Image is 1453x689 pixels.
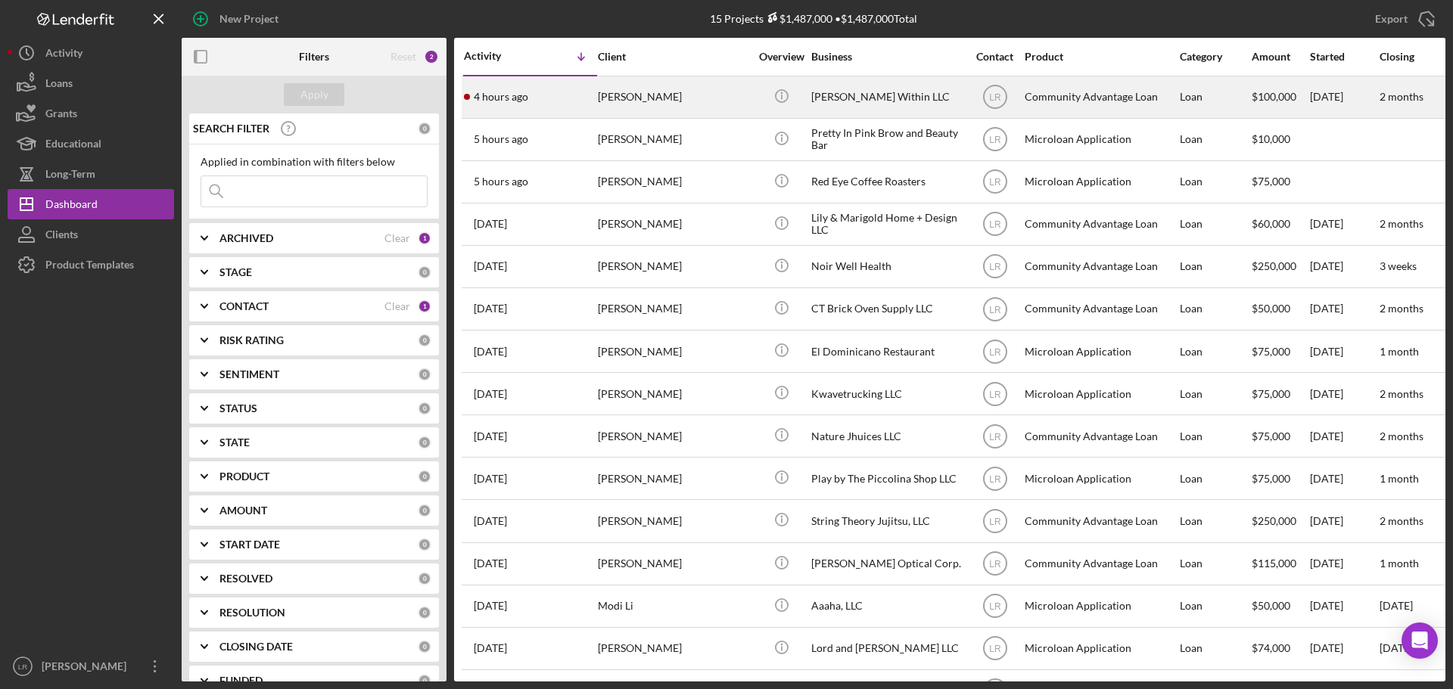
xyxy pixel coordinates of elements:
[1025,586,1176,626] div: Microloan Application
[1252,217,1290,230] span: $60,000
[811,162,963,202] div: Red Eye Coffee Roasters
[45,98,77,132] div: Grants
[1310,628,1378,669] div: [DATE]
[8,189,174,219] button: Dashboard
[1310,289,1378,329] div: [DATE]
[45,189,98,223] div: Dashboard
[1252,302,1290,315] span: $50,000
[1310,501,1378,541] div: [DATE]
[219,402,257,414] b: STATUS
[8,129,174,159] a: Educational
[219,300,269,312] b: CONTACT
[1252,90,1296,103] span: $100,000
[1310,331,1378,371] div: [DATE]
[418,122,431,135] div: 0
[1025,119,1176,160] div: Microloan Application
[811,628,963,669] div: Lord and [PERSON_NAME] LLC
[418,640,431,653] div: 0
[284,83,344,106] button: Apply
[811,119,963,160] div: Pretty In Pink Brow and Beauty Bar
[710,12,917,25] div: 15 Projects • $1,487,000 Total
[8,38,174,68] button: Activity
[8,68,174,98] a: Loans
[45,129,101,163] div: Educational
[1025,416,1176,456] div: Community Advantage Loan
[418,606,431,619] div: 0
[1310,77,1378,117] div: [DATE]
[753,51,810,63] div: Overview
[989,473,1001,484] text: LR
[598,77,749,117] div: [PERSON_NAME]
[219,368,279,380] b: SENTIMENT
[1380,302,1423,315] time: 2 months
[989,601,1001,612] text: LR
[989,644,1001,654] text: LR
[598,586,749,626] div: Modi Li
[811,247,963,287] div: Noir Well Health
[8,98,174,129] a: Grants
[989,389,1001,399] text: LR
[219,641,293,653] b: CLOSING DATE
[1180,119,1250,160] div: Loan
[966,51,1023,63] div: Contact
[1180,247,1250,287] div: Loan
[598,204,749,244] div: [PERSON_NAME]
[1252,641,1290,654] span: $74,000
[1310,458,1378,498] div: [DATE]
[1380,557,1419,570] time: 1 month
[1380,345,1419,358] time: 1 month
[1252,557,1296,570] span: $115,000
[474,175,528,188] time: 2025-09-10 17:19
[598,501,749,541] div: [PERSON_NAME]
[989,517,1001,527] text: LR
[418,470,431,483] div: 0
[418,334,431,347] div: 0
[1252,430,1290,442] span: $75,000
[1025,162,1176,202] div: Microloan Application
[989,177,1001,188] text: LR
[1180,162,1250,202] div: Loan
[811,416,963,456] div: Nature Jhuices LLC
[474,557,507,570] time: 2025-08-22 15:15
[219,334,284,346] b: RISK RATING
[474,515,507,527] time: 2025-08-24 19:24
[598,416,749,456] div: [PERSON_NAME]
[1252,259,1296,272] span: $250,000
[811,331,963,371] div: El Dominicano Restaurant
[811,544,963,584] div: [PERSON_NAME] Optical Corp.
[201,156,428,168] div: Applied in combination with filters below
[8,159,174,189] button: Long-Term
[989,262,1001,272] text: LR
[45,159,95,193] div: Long-Term
[418,299,431,313] div: 1
[474,91,528,103] time: 2025-09-10 18:01
[300,83,328,106] div: Apply
[384,232,410,244] div: Clear
[1180,289,1250,329] div: Loan
[1180,501,1250,541] div: Loan
[1375,4,1408,34] div: Export
[1252,51,1308,63] div: Amount
[989,135,1001,145] text: LR
[418,402,431,415] div: 0
[1025,374,1176,414] div: Microloan Application
[219,4,278,34] div: New Project
[418,572,431,585] div: 0
[598,458,749,498] div: [PERSON_NAME]
[474,133,528,145] time: 2025-09-10 17:22
[8,250,174,280] button: Product Templates
[1025,331,1176,371] div: Microloan Application
[1380,217,1423,230] time: 2 months
[219,266,252,278] b: STAGE
[1025,544,1176,584] div: Community Advantage Loan
[424,49,439,64] div: 2
[811,289,963,329] div: CT Brick Oven Supply LLC
[1310,416,1378,456] div: [DATE]
[598,289,749,329] div: [PERSON_NAME]
[598,119,749,160] div: [PERSON_NAME]
[1380,387,1423,400] time: 2 months
[989,559,1001,570] text: LR
[598,331,749,371] div: [PERSON_NAME]
[1380,259,1417,272] time: 3 weeks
